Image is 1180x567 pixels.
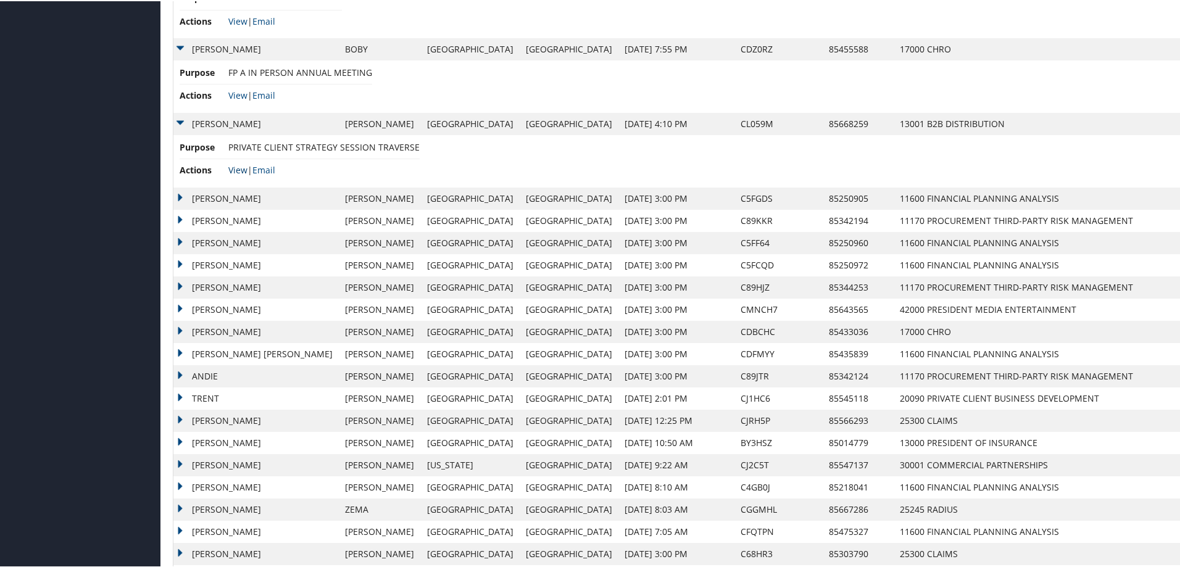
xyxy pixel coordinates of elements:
td: [PERSON_NAME] [173,542,339,564]
td: 11600 FINANCIAL PLANNING ANALYSIS [894,475,1139,497]
td: [GEOGRAPHIC_DATA] [421,408,520,431]
td: [GEOGRAPHIC_DATA] [421,342,520,364]
td: [GEOGRAPHIC_DATA] [421,253,520,275]
td: [PERSON_NAME] [173,112,339,134]
td: [DATE] 9:22 AM [618,453,734,475]
td: C4GB0J [734,475,823,497]
td: 85250972 [823,253,894,275]
td: 85250905 [823,186,894,209]
span: Actions [180,88,226,101]
td: [DATE] 3:00 PM [618,231,734,253]
span: | [228,88,275,100]
td: C68HR3 [734,542,823,564]
td: 85433036 [823,320,894,342]
td: CMNCH7 [734,297,823,320]
td: [DATE] 3:00 PM [618,209,734,231]
td: [GEOGRAPHIC_DATA] [421,231,520,253]
td: 25245 RADIUS [894,497,1139,519]
td: 11170 PROCUREMENT THIRD-PARTY RISK MANAGEMENT [894,275,1139,297]
td: BOBY [339,37,421,59]
td: [GEOGRAPHIC_DATA] [520,475,618,497]
td: [PERSON_NAME] [339,186,421,209]
td: 17000 CHRO [894,37,1139,59]
td: [GEOGRAPHIC_DATA] [421,209,520,231]
td: [PERSON_NAME] [339,519,421,542]
td: CJRH5P [734,408,823,431]
span: Actions [180,162,226,176]
td: [GEOGRAPHIC_DATA] [421,386,520,408]
td: CDBCHC [734,320,823,342]
td: [PERSON_NAME] [173,253,339,275]
td: [PERSON_NAME] [173,408,339,431]
td: [GEOGRAPHIC_DATA] [421,519,520,542]
td: 85545118 [823,386,894,408]
td: [US_STATE] [421,453,520,475]
td: CDZ0RZ [734,37,823,59]
td: 20090 PRIVATE CLIENT BUSINESS DEVELOPMENT [894,386,1139,408]
td: [GEOGRAPHIC_DATA] [520,431,618,453]
td: C5FCQD [734,253,823,275]
a: Email [252,88,275,100]
td: CFQTPN [734,519,823,542]
td: 85475327 [823,519,894,542]
td: [PERSON_NAME] [339,364,421,386]
td: ZEMA [339,497,421,519]
td: [GEOGRAPHIC_DATA] [421,112,520,134]
td: [GEOGRAPHIC_DATA] [421,542,520,564]
span: Purpose [180,139,226,153]
td: [DATE] 3:00 PM [618,275,734,297]
span: | [228,163,275,175]
td: 85547137 [823,453,894,475]
td: [PERSON_NAME] [339,342,421,364]
td: [DATE] 3:00 PM [618,297,734,320]
td: [PERSON_NAME] [339,112,421,134]
td: 85250960 [823,231,894,253]
td: 13000 PRESIDENT OF INSURANCE [894,431,1139,453]
td: [DATE] 7:55 PM [618,37,734,59]
td: [GEOGRAPHIC_DATA] [520,186,618,209]
td: 85566293 [823,408,894,431]
td: [PERSON_NAME] [339,386,421,408]
td: 85218041 [823,475,894,497]
td: C5FGDS [734,186,823,209]
td: [GEOGRAPHIC_DATA] [520,519,618,542]
td: 85667286 [823,497,894,519]
td: [GEOGRAPHIC_DATA] [421,431,520,453]
td: 85344253 [823,275,894,297]
td: [DATE] 8:03 AM [618,497,734,519]
td: [PERSON_NAME] [339,231,421,253]
td: [GEOGRAPHIC_DATA] [520,112,618,134]
td: C89KKR [734,209,823,231]
td: [PERSON_NAME] [339,209,421,231]
td: 25300 CLAIMS [894,542,1139,564]
td: [PERSON_NAME] [173,519,339,542]
td: ANDIE [173,364,339,386]
td: [PERSON_NAME] [173,497,339,519]
td: 13001 B2B DISTRIBUTION [894,112,1139,134]
td: 11600 FINANCIAL PLANNING ANALYSIS [894,186,1139,209]
td: [PERSON_NAME] [173,431,339,453]
td: [GEOGRAPHIC_DATA] [520,453,618,475]
td: [DATE] 3:00 PM [618,342,734,364]
td: [GEOGRAPHIC_DATA] [520,364,618,386]
td: [PERSON_NAME] [173,209,339,231]
td: [GEOGRAPHIC_DATA] [520,408,618,431]
td: [DATE] 3:00 PM [618,320,734,342]
td: [GEOGRAPHIC_DATA] [421,320,520,342]
td: [PERSON_NAME] [173,297,339,320]
td: [DATE] 3:00 PM [618,542,734,564]
td: C89JTR [734,364,823,386]
a: View [228,163,247,175]
td: 11600 FINANCIAL PLANNING ANALYSIS [894,342,1139,364]
td: [PERSON_NAME] [339,253,421,275]
td: [PERSON_NAME] [PERSON_NAME] [173,342,339,364]
td: [DATE] 4:10 PM [618,112,734,134]
td: [GEOGRAPHIC_DATA] [421,475,520,497]
span: | [228,14,275,26]
td: [GEOGRAPHIC_DATA] [520,497,618,519]
td: CL059M [734,112,823,134]
td: [PERSON_NAME] [173,275,339,297]
td: [DATE] 7:05 AM [618,519,734,542]
td: 85455588 [823,37,894,59]
td: [GEOGRAPHIC_DATA] [421,497,520,519]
